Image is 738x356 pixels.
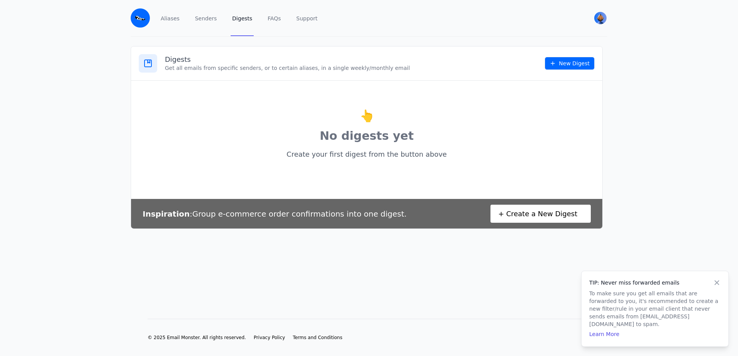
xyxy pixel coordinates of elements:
[165,64,545,72] p: Get all emails from specific senders, or to certain aliases, in a single weekly/monthly email
[139,127,595,144] p: No digests yet
[131,8,150,28] img: Email Monster
[139,108,595,124] p: 👆
[545,57,595,70] a: New Digest
[148,334,246,341] li: © 2025 Email Monster. All rights reserved.
[490,205,591,223] a: + Create a New Digest
[143,209,190,219] b: Inspiration
[143,209,407,219] p: :
[139,147,595,161] p: Create your first digest from the button above
[589,331,619,337] a: Learn More
[589,290,721,328] p: To make sure you get all emails that are forwarded to you, it's recommended to create a new filte...
[498,209,577,219] span: + Create a New Digest
[293,334,342,341] a: Terms and Conditions
[594,12,607,24] img: Cuong's Avatar
[593,11,607,25] button: User menu
[254,335,285,340] span: Privacy Policy
[254,334,285,341] a: Privacy Policy
[589,279,721,286] h4: TIP: Never miss forwarded emails
[165,55,545,64] h3: Digests
[293,335,342,340] span: Terms and Conditions
[192,209,407,219] span: Group e-commerce order confirmations into one digest.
